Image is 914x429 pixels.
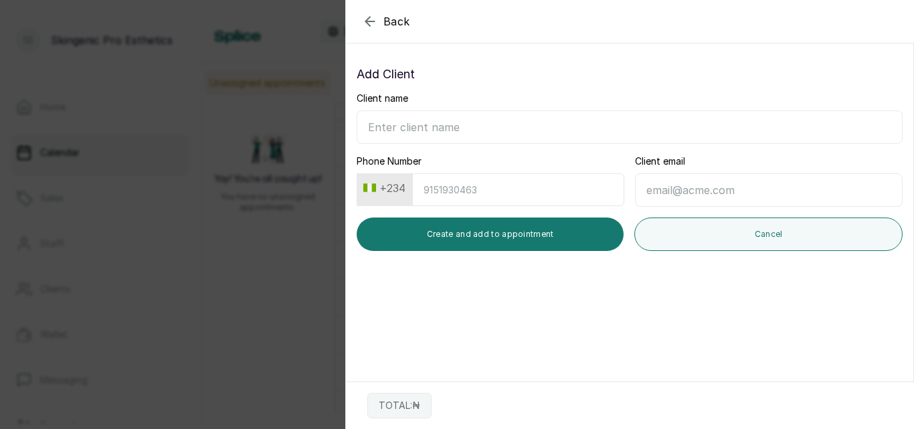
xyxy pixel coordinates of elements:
button: Create and add to appointment [357,218,624,251]
input: 9151930463 [412,173,624,206]
p: TOTAL: ₦ [379,399,420,412]
span: Back [383,13,410,29]
button: Cancel [634,218,903,251]
input: Enter client name [357,110,903,144]
label: Client name [357,92,408,105]
label: Phone Number [357,155,422,168]
button: Back [362,13,410,29]
button: +234 [358,177,411,199]
input: email@acme.com [635,173,903,207]
label: Client email [635,155,685,168]
p: Add Client [357,65,903,84]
